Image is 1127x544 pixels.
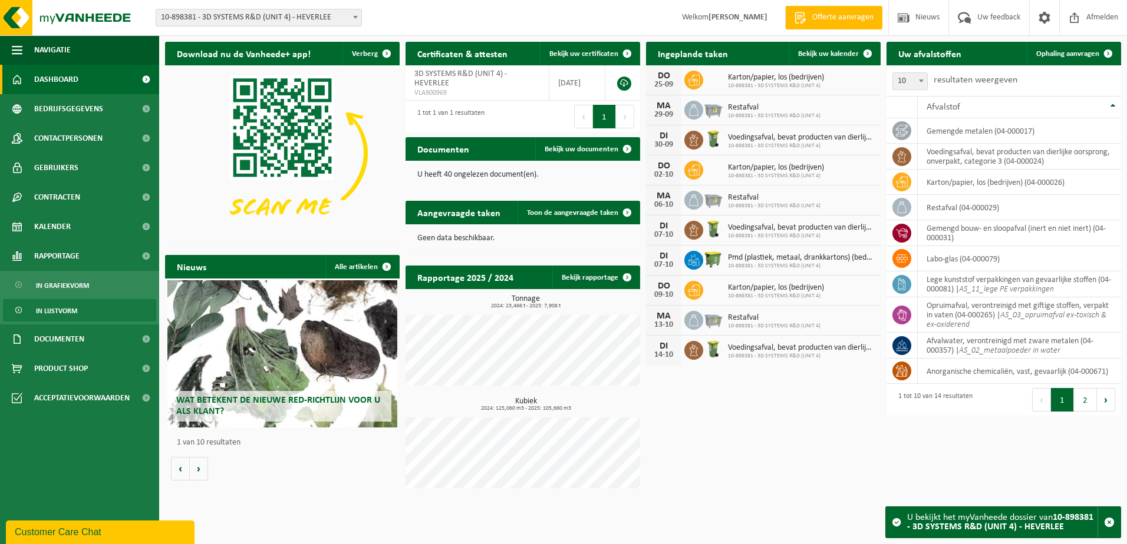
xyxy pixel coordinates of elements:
[177,439,394,447] p: 1 van 10 resultaten
[1032,388,1051,412] button: Previous
[3,299,156,321] a: In lijstvorm
[411,104,485,130] div: 1 tot 1 van 1 resultaten
[1027,42,1120,65] a: Ophaling aanvragen
[652,201,675,209] div: 06-10
[728,293,824,300] span: 10-898381 - 3D SYSTEMS R&D (UNIT 4)
[918,271,1121,297] td: lege kunststof verpakkingen van gevaarlijke stoffen (04-000081) |
[190,457,208,480] button: Volgende
[728,173,824,180] span: 10-898381 - 3D SYSTEMS R&D (UNIT 4)
[165,65,400,241] img: Download de VHEPlus App
[652,81,675,89] div: 25-09
[176,396,380,416] span: Wat betekent de nieuwe RED-richtlijn voor u als klant?
[728,223,875,233] span: Voedingsafval, bevat producten van dierlijke oorsprong, onverpakt, categorie 3
[34,183,80,212] span: Contracten
[728,343,875,353] span: Voedingsafval, bevat producten van dierlijke oorsprong, onverpakt, categorie 3
[527,209,618,217] span: Toon de aangevraagde taken
[652,191,675,201] div: MA
[728,193,820,203] span: Restafval
[798,50,859,58] span: Bekijk uw kalender
[165,42,322,65] h2: Download nu de Vanheede+ app!
[703,309,723,329] img: WB-2500-GAL-GY-01
[540,42,639,65] a: Bekijk uw certificaten
[728,283,824,293] span: Karton/papier, los (bedrijven)
[406,266,525,288] h2: Rapportage 2025 / 2024
[34,324,84,354] span: Documenten
[34,383,130,413] span: Acceptatievoorwaarden
[34,153,78,183] span: Gebruikers
[703,99,723,119] img: WB-2500-GAL-GY-01
[789,42,879,65] a: Bekijk uw kalender
[809,12,876,24] span: Offerte aanvragen
[1036,50,1099,58] span: Ophaling aanvragen
[652,231,675,239] div: 07-10
[535,137,639,161] a: Bekijk uw documenten
[918,144,1121,170] td: voedingsafval, bevat producten van dierlijke oorsprong, onverpakt, categorie 3 (04-000024)
[34,212,71,241] span: Kalender
[616,105,634,128] button: Next
[652,291,675,299] div: 09-10
[907,513,1093,532] strong: 10-898381 - 3D SYSTEMS R&D (UNIT 4) - HEVERLEE
[728,133,875,142] span: Voedingsafval, bevat producten van dierlijke oorsprong, onverpakt, categorie 3
[167,280,397,427] a: Wat betekent de nieuwe RED-richtlijn voor u als klant?
[417,171,628,179] p: U heeft 40 ongelezen document(en).
[652,281,675,291] div: DO
[646,42,740,65] h2: Ingeplande taken
[652,251,675,261] div: DI
[918,246,1121,271] td: labo-glas (04-000079)
[549,65,605,101] td: [DATE]
[918,170,1121,195] td: karton/papier, los (bedrijven) (04-000026)
[552,266,639,289] a: Bekijk rapportage
[918,118,1121,144] td: gemengde metalen (04-000017)
[545,145,618,153] span: Bekijk uw documenten
[34,124,103,153] span: Contactpersonen
[652,341,675,351] div: DI
[1051,388,1074,412] button: 1
[36,274,89,297] span: In grafiekvorm
[918,220,1121,246] td: gemengd bouw- en sloopafval (inert en niet inert) (04-000031)
[703,129,723,149] img: WB-0140-HPE-GN-50
[728,263,875,270] span: 10-898381 - 3D SYSTEMS R&D (UNIT 4)
[959,285,1054,294] i: AS_11_lege PE verpakkingen
[728,323,820,330] span: 10-898381 - 3D SYSTEMS R&D (UNIT 4)
[652,221,675,231] div: DI
[927,311,1106,329] i: AS_03_opruimafval ex-toxisch & ex-oxiderend
[728,313,820,323] span: Restafval
[406,137,481,160] h2: Documenten
[652,311,675,321] div: MA
[414,69,507,88] span: 3D SYSTEMS R&D (UNIT 4) - HEVERLEE
[728,73,824,82] span: Karton/papier, los (bedrijven)
[171,457,190,480] button: Vorige
[652,101,675,111] div: MA
[703,249,723,269] img: WB-1100-HPE-GN-50
[652,321,675,329] div: 13-10
[3,274,156,296] a: In grafiekvorm
[652,261,675,269] div: 07-10
[652,111,675,119] div: 29-09
[518,201,639,224] a: Toon de aangevraagde taken
[907,507,1098,538] div: U bekijkt het myVanheede dossier van
[728,203,820,210] span: 10-898381 - 3D SYSTEMS R&D (UNIT 4)
[406,42,519,65] h2: Certificaten & attesten
[6,518,197,544] iframe: chat widget
[728,112,820,120] span: 10-898381 - 3D SYSTEMS R&D (UNIT 4)
[918,333,1121,359] td: afvalwater, verontreinigd met zware metalen (04-000357) |
[652,171,675,179] div: 02-10
[574,105,593,128] button: Previous
[703,339,723,359] img: WB-0140-HPE-GN-50
[411,295,640,309] h3: Tonnage
[959,346,1060,355] i: AS_02_metaalpoeder in water
[1097,388,1115,412] button: Next
[34,35,71,65] span: Navigatie
[406,201,512,224] h2: Aangevraagde taken
[34,354,88,383] span: Product Shop
[703,189,723,209] img: WB-2500-GAL-GY-01
[918,359,1121,384] td: anorganische chemicaliën, vast, gevaarlijk (04-000671)
[918,195,1121,220] td: restafval (04-000029)
[652,141,675,149] div: 30-09
[652,161,675,171] div: DO
[728,163,824,173] span: Karton/papier, los (bedrijven)
[652,351,675,359] div: 14-10
[927,102,960,112] span: Afvalstof
[893,73,927,89] span: 10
